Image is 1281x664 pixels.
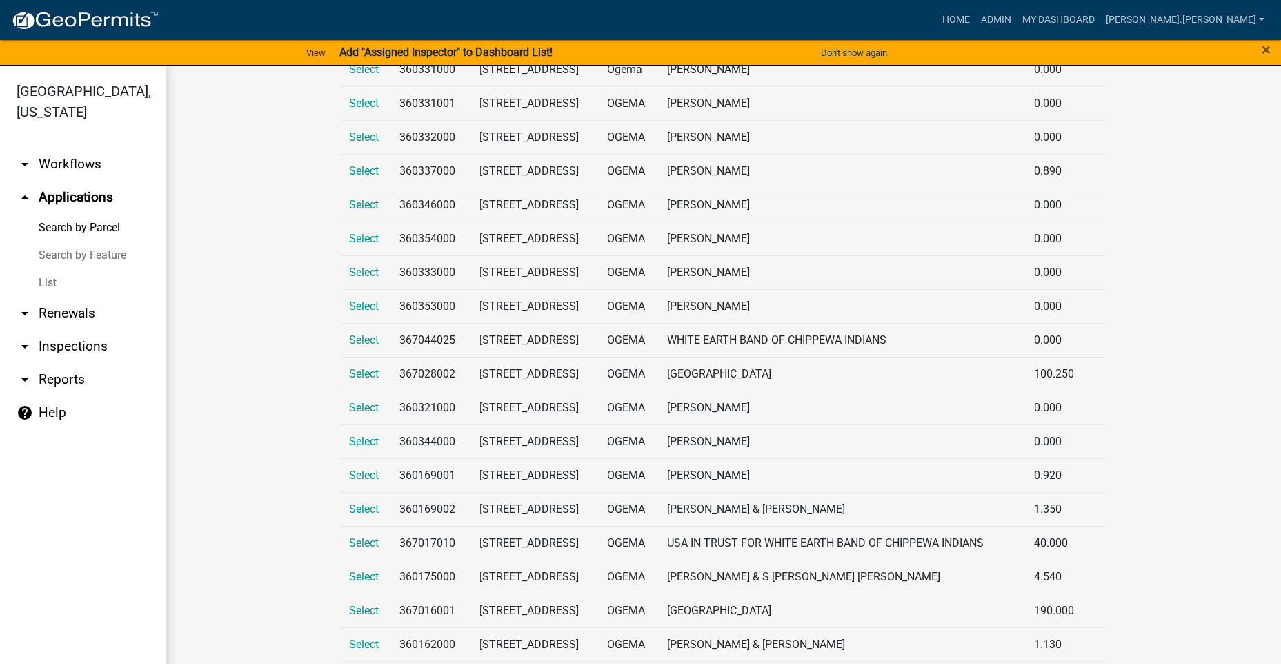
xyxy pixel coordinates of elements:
[599,424,659,458] td: OGEMA
[471,526,599,560] td: [STREET_ADDRESS]
[17,189,33,206] i: arrow_drop_up
[471,222,599,255] td: [STREET_ADDRESS]
[471,86,599,120] td: [STREET_ADDRESS]
[471,492,599,526] td: [STREET_ADDRESS]
[1026,323,1088,357] td: 0.000
[349,469,379,482] a: Select
[1026,627,1088,661] td: 1.130
[471,458,599,492] td: [STREET_ADDRESS]
[659,188,1026,222] td: [PERSON_NAME]
[659,289,1026,323] td: [PERSON_NAME]
[659,323,1026,357] td: WHITE EARTH BAND OF CHIPPEWA INDIANS
[391,560,471,594] td: 360175000
[349,130,379,144] a: Select
[1026,289,1088,323] td: 0.000
[599,120,659,154] td: OGEMA
[391,52,471,86] td: 360331000
[1262,41,1271,58] button: Close
[659,52,1026,86] td: [PERSON_NAME]
[349,300,379,313] span: Select
[391,391,471,424] td: 360321000
[659,86,1026,120] td: [PERSON_NAME]
[659,560,1026,594] td: [PERSON_NAME] & S [PERSON_NAME] [PERSON_NAME]
[471,289,599,323] td: [STREET_ADDRESS]
[349,63,379,76] a: Select
[659,492,1026,526] td: [PERSON_NAME] & [PERSON_NAME]
[599,560,659,594] td: OGEMA
[471,52,599,86] td: [STREET_ADDRESS]
[349,435,379,448] a: Select
[391,86,471,120] td: 360331001
[349,97,379,110] a: Select
[391,222,471,255] td: 360354000
[599,255,659,289] td: OGEMA
[1262,40,1271,59] span: ×
[599,323,659,357] td: OGEMA
[599,357,659,391] td: OGEMA
[599,627,659,661] td: OGEMA
[659,391,1026,424] td: [PERSON_NAME]
[349,570,379,583] a: Select
[471,391,599,424] td: [STREET_ADDRESS]
[1017,7,1100,33] a: My Dashboard
[471,594,599,627] td: [STREET_ADDRESS]
[1026,424,1088,458] td: 0.000
[17,371,33,388] i: arrow_drop_down
[1026,391,1088,424] td: 0.000
[349,401,379,414] a: Select
[349,266,379,279] a: Select
[391,120,471,154] td: 360332000
[975,7,1017,33] a: Admin
[659,424,1026,458] td: [PERSON_NAME]
[659,458,1026,492] td: [PERSON_NAME]
[599,526,659,560] td: OGEMA
[391,188,471,222] td: 360346000
[1100,7,1270,33] a: [PERSON_NAME].[PERSON_NAME]
[301,41,331,64] a: View
[471,323,599,357] td: [STREET_ADDRESS]
[391,357,471,391] td: 367028002
[349,333,379,346] a: Select
[599,154,659,188] td: OGEMA
[17,305,33,322] i: arrow_drop_down
[391,526,471,560] td: 367017010
[1026,222,1088,255] td: 0.000
[471,188,599,222] td: [STREET_ADDRESS]
[349,198,379,211] a: Select
[1026,492,1088,526] td: 1.350
[599,458,659,492] td: OGEMA
[599,86,659,120] td: OGEMA
[391,627,471,661] td: 360162000
[391,424,471,458] td: 360344000
[349,232,379,245] a: Select
[471,357,599,391] td: [STREET_ADDRESS]
[17,156,33,173] i: arrow_drop_down
[17,338,33,355] i: arrow_drop_down
[659,627,1026,661] td: [PERSON_NAME] & [PERSON_NAME]
[471,560,599,594] td: [STREET_ADDRESS]
[659,120,1026,154] td: [PERSON_NAME]
[391,154,471,188] td: 360337000
[815,41,893,64] button: Don't show again
[1026,188,1088,222] td: 0.000
[1026,86,1088,120] td: 0.000
[471,154,599,188] td: [STREET_ADDRESS]
[471,255,599,289] td: [STREET_ADDRESS]
[1026,255,1088,289] td: 0.000
[349,502,379,516] a: Select
[659,255,1026,289] td: [PERSON_NAME]
[599,594,659,627] td: OGEMA
[349,536,379,549] span: Select
[391,255,471,289] td: 360333000
[1026,154,1088,188] td: 0.890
